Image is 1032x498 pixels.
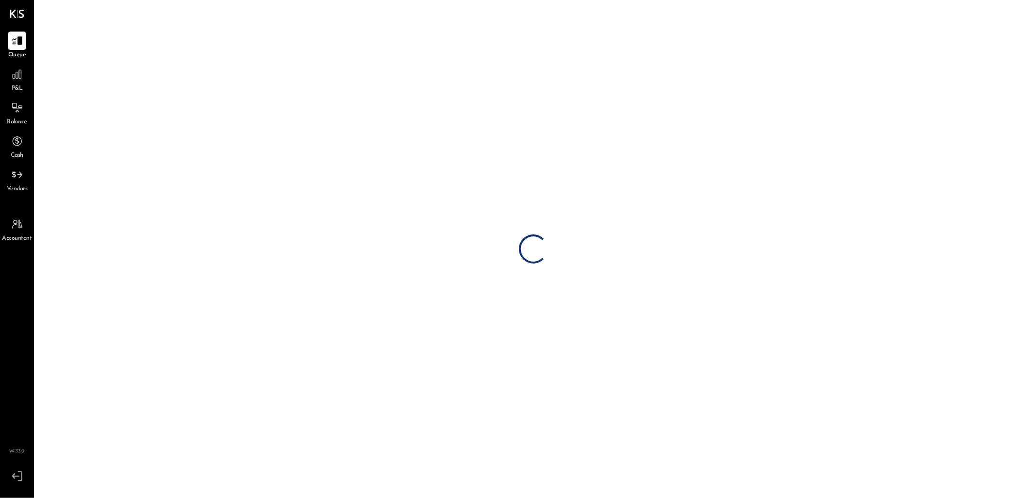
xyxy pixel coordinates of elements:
[0,215,34,243] a: Accountant
[0,99,34,127] a: Balance
[7,118,27,127] span: Balance
[0,65,34,93] a: P&L
[8,51,26,60] span: Queue
[0,166,34,194] a: Vendors
[12,84,23,93] span: P&L
[7,185,28,194] span: Vendors
[11,151,23,160] span: Cash
[2,234,32,243] span: Accountant
[0,32,34,60] a: Queue
[0,132,34,160] a: Cash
